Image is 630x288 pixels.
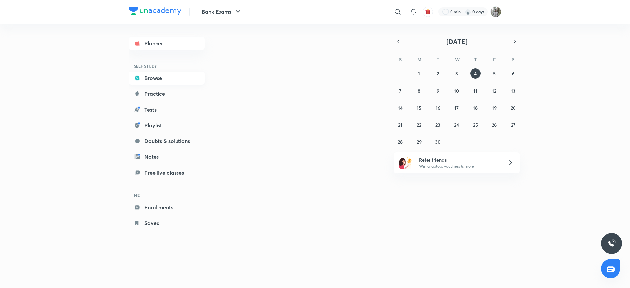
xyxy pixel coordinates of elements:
[511,88,515,94] abbr: September 13, 2025
[492,105,497,111] abbr: September 19, 2025
[470,85,481,96] button: September 11, 2025
[454,105,459,111] abbr: September 17, 2025
[455,71,458,77] abbr: September 3, 2025
[414,102,424,113] button: September 15, 2025
[492,122,497,128] abbr: September 26, 2025
[129,87,205,100] a: Practice
[417,122,421,128] abbr: September 22, 2025
[418,88,420,94] abbr: September 8, 2025
[129,72,205,85] a: Browse
[129,60,205,72] h6: SELF STUDY
[470,68,481,79] button: September 4, 2025
[398,122,402,128] abbr: September 21, 2025
[398,139,403,145] abbr: September 28, 2025
[433,136,443,147] button: September 30, 2025
[395,102,406,113] button: September 14, 2025
[129,216,205,230] a: Saved
[425,9,431,15] img: avatar
[433,68,443,79] button: September 2, 2025
[451,68,462,79] button: September 3, 2025
[414,85,424,96] button: September 8, 2025
[129,7,181,15] img: Company Logo
[474,71,477,77] abbr: September 4, 2025
[414,68,424,79] button: September 1, 2025
[508,68,518,79] button: September 6, 2025
[419,163,500,169] p: Win a laptop, vouchers & more
[454,122,459,128] abbr: September 24, 2025
[508,85,518,96] button: September 13, 2025
[493,56,496,63] abbr: Friday
[511,105,516,111] abbr: September 20, 2025
[512,71,514,77] abbr: September 6, 2025
[433,102,443,113] button: September 16, 2025
[489,85,500,96] button: September 12, 2025
[470,119,481,130] button: September 25, 2025
[455,56,460,63] abbr: Wednesday
[437,88,439,94] abbr: September 9, 2025
[399,56,402,63] abbr: Sunday
[608,239,616,247] img: ttu
[418,71,420,77] abbr: September 1, 2025
[451,119,462,130] button: September 24, 2025
[417,56,421,63] abbr: Monday
[474,56,477,63] abbr: Thursday
[129,190,205,201] h6: ME
[454,88,459,94] abbr: September 10, 2025
[398,105,403,111] abbr: September 14, 2025
[451,85,462,96] button: September 10, 2025
[129,37,205,50] a: Planner
[399,88,401,94] abbr: September 7, 2025
[492,88,496,94] abbr: September 12, 2025
[489,119,500,130] button: September 26, 2025
[433,85,443,96] button: September 9, 2025
[446,37,468,46] span: [DATE]
[433,119,443,130] button: September 23, 2025
[490,6,501,17] img: Koushik Dhenki
[489,68,500,79] button: September 5, 2025
[437,71,439,77] abbr: September 2, 2025
[435,139,441,145] abbr: September 30, 2025
[473,105,478,111] abbr: September 18, 2025
[129,7,181,17] a: Company Logo
[470,102,481,113] button: September 18, 2025
[198,5,246,18] button: Bank Exams
[417,105,421,111] abbr: September 15, 2025
[508,119,518,130] button: September 27, 2025
[129,134,205,148] a: Doubts & solutions
[451,102,462,113] button: September 17, 2025
[395,119,406,130] button: September 21, 2025
[414,119,424,130] button: September 22, 2025
[511,122,515,128] abbr: September 27, 2025
[473,88,477,94] abbr: September 11, 2025
[395,85,406,96] button: September 7, 2025
[489,102,500,113] button: September 19, 2025
[493,71,496,77] abbr: September 5, 2025
[512,56,514,63] abbr: Saturday
[417,139,422,145] abbr: September 29, 2025
[435,122,440,128] abbr: September 23, 2025
[465,9,471,15] img: streak
[399,156,412,169] img: referral
[419,156,500,163] h6: Refer friends
[436,105,440,111] abbr: September 16, 2025
[414,136,424,147] button: September 29, 2025
[473,122,478,128] abbr: September 25, 2025
[395,136,406,147] button: September 28, 2025
[437,56,439,63] abbr: Tuesday
[129,150,205,163] a: Notes
[403,37,511,46] button: [DATE]
[129,103,205,116] a: Tests
[508,102,518,113] button: September 20, 2025
[129,201,205,214] a: Enrollments
[423,7,433,17] button: avatar
[129,166,205,179] a: Free live classes
[129,119,205,132] a: Playlist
